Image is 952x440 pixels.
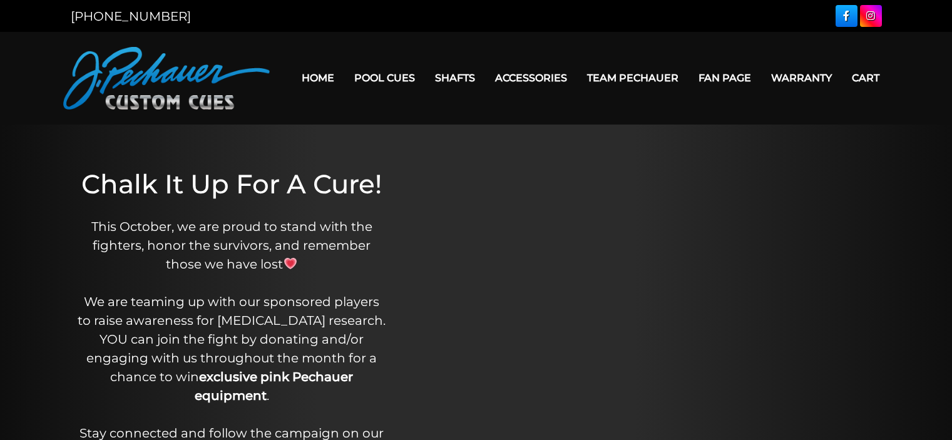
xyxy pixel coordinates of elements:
[78,168,386,200] h1: Chalk It Up For A Cure!
[63,47,270,110] img: Pechauer Custom Cues
[761,62,842,94] a: Warranty
[842,62,889,94] a: Cart
[688,62,761,94] a: Fan Page
[577,62,688,94] a: Team Pechauer
[284,257,297,270] img: 💗
[485,62,577,94] a: Accessories
[292,62,344,94] a: Home
[71,9,191,24] a: [PHONE_NUMBER]
[344,62,425,94] a: Pool Cues
[195,369,354,403] strong: exclusive pink Pechauer equipment
[425,62,485,94] a: Shafts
